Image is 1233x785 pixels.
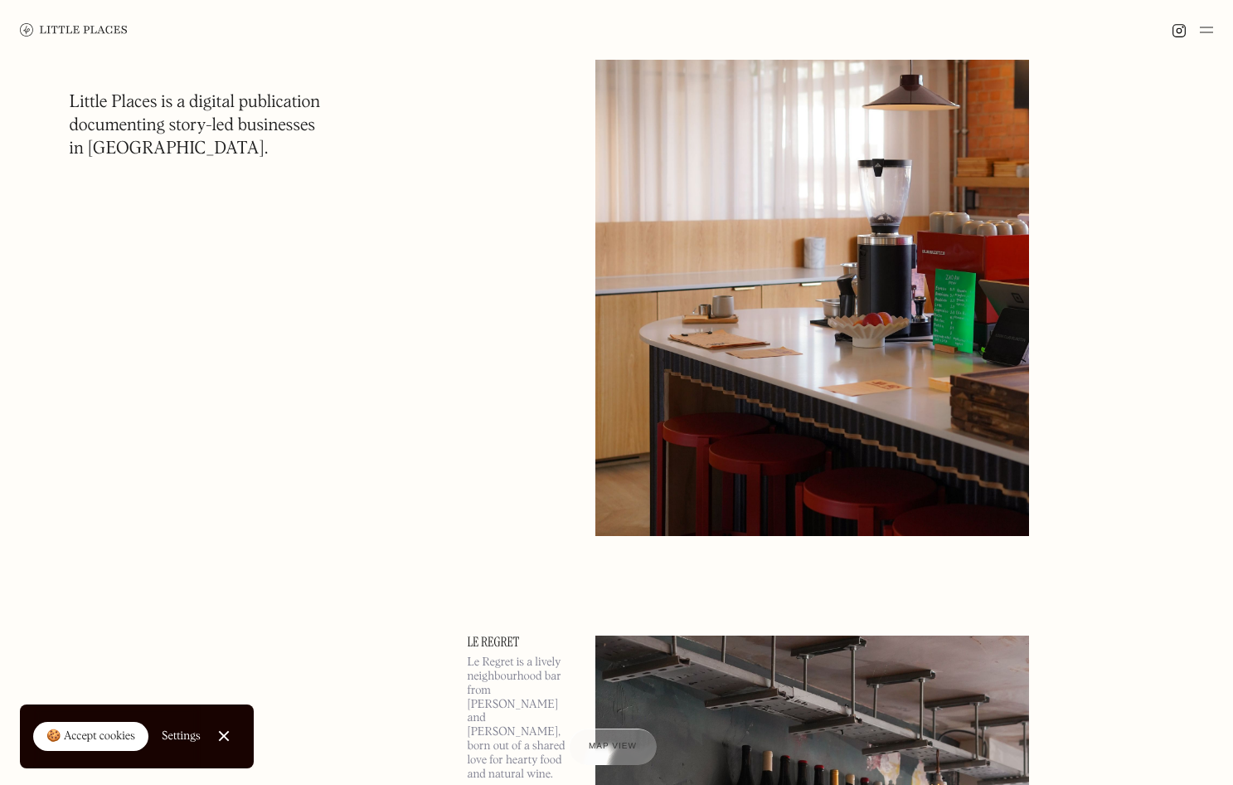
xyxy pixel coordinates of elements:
span: Map view [589,742,637,751]
a: Settings [162,718,201,755]
div: Settings [162,730,201,742]
h1: Little Places is a digital publication documenting story-led businesses in [GEOGRAPHIC_DATA]. [70,91,321,161]
div: 🍪 Accept cookies [46,729,135,745]
a: Map view [569,729,657,765]
p: Le Regret is a lively neighbourhood bar from [PERSON_NAME] and [PERSON_NAME], born out of a share... [468,656,575,781]
a: Close Cookie Popup [207,719,240,753]
a: 🍪 Accept cookies [33,722,148,752]
a: Le Regret [468,636,575,649]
